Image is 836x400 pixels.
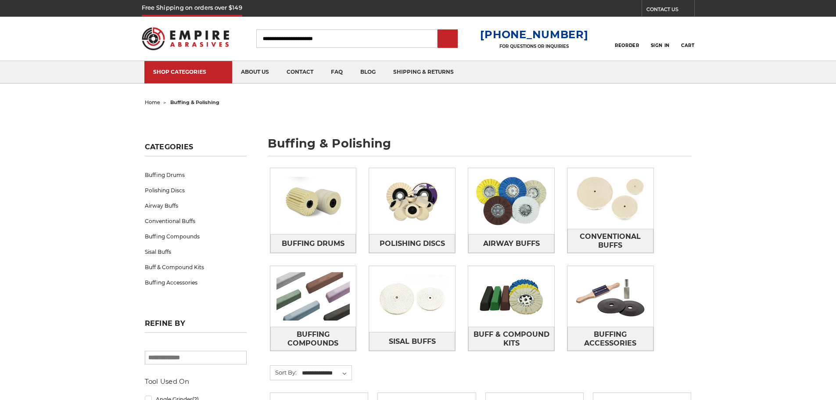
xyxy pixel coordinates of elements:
[145,244,247,259] a: Sisal Buffs
[282,236,344,251] span: Buffing Drums
[145,319,247,333] h5: Refine by
[369,234,455,253] a: Polishing Discs
[567,168,653,229] img: Conventional Buffs
[278,61,322,83] a: contact
[651,43,670,48] span: Sign In
[145,183,247,198] a: Polishing Discs
[568,229,653,253] span: Conventional Buffs
[468,234,554,253] a: Airway Buffs
[145,259,247,275] a: Buff & Compound Kits
[567,266,653,327] img: Buffing Accessories
[145,99,160,105] a: home
[145,275,247,290] a: Buffing Accessories
[483,236,540,251] span: Airway Buffs
[646,4,694,17] a: CONTACT US
[369,269,455,329] img: Sisal Buffs
[145,198,247,213] a: Airway Buffs
[232,61,278,83] a: about us
[568,327,653,351] span: Buffing Accessories
[170,99,219,105] span: buffing & polishing
[270,327,356,351] a: Buffing Compounds
[271,327,356,351] span: Buffing Compounds
[145,229,247,244] a: Buffing Compounds
[681,29,694,48] a: Cart
[615,43,639,48] span: Reorder
[352,61,384,83] a: blog
[145,143,247,156] h5: Categories
[145,376,247,387] h5: Tool Used On
[567,229,653,253] a: Conventional Buffs
[322,61,352,83] a: faq
[369,171,455,231] img: Polishing Discs
[468,171,554,231] img: Airway Buffs
[468,266,554,327] img: Buff & Compound Kits
[469,327,554,351] span: Buff & Compound Kits
[268,137,692,156] h1: buffing & polishing
[380,236,445,251] span: Polishing Discs
[270,234,356,253] a: Buffing Drums
[615,29,639,48] a: Reorder
[480,28,588,41] a: [PHONE_NUMBER]
[270,366,297,379] label: Sort By:
[468,327,554,351] a: Buff & Compound Kits
[567,327,653,351] a: Buffing Accessories
[153,68,223,75] div: SHOP CATEGORIES
[145,213,247,229] a: Conventional Buffs
[270,266,356,327] img: Buffing Compounds
[301,367,352,380] select: Sort By:
[384,61,463,83] a: shipping & returns
[480,43,588,49] p: FOR QUESTIONS OR INQUIRIES
[145,167,247,183] a: Buffing Drums
[270,171,356,231] img: Buffing Drums
[439,30,456,48] input: Submit
[369,332,455,351] a: Sisal Buffs
[389,334,436,349] span: Sisal Buffs
[681,43,694,48] span: Cart
[142,22,230,56] img: Empire Abrasives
